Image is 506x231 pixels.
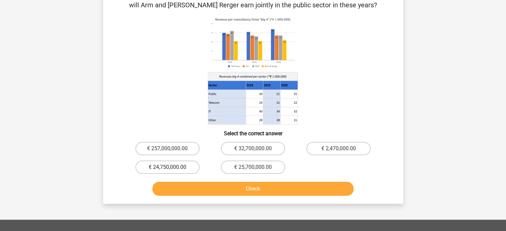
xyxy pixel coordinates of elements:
[114,125,393,137] h6: Select the correct answer
[221,142,285,155] label: € 32,700,000.00
[135,142,200,155] label: € 257,000,000.00
[152,182,354,196] button: Check
[135,161,200,174] label: € 24,750,000.00
[221,161,285,174] label: € 25,700,000.00
[306,142,371,155] label: € 2,470,000.00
